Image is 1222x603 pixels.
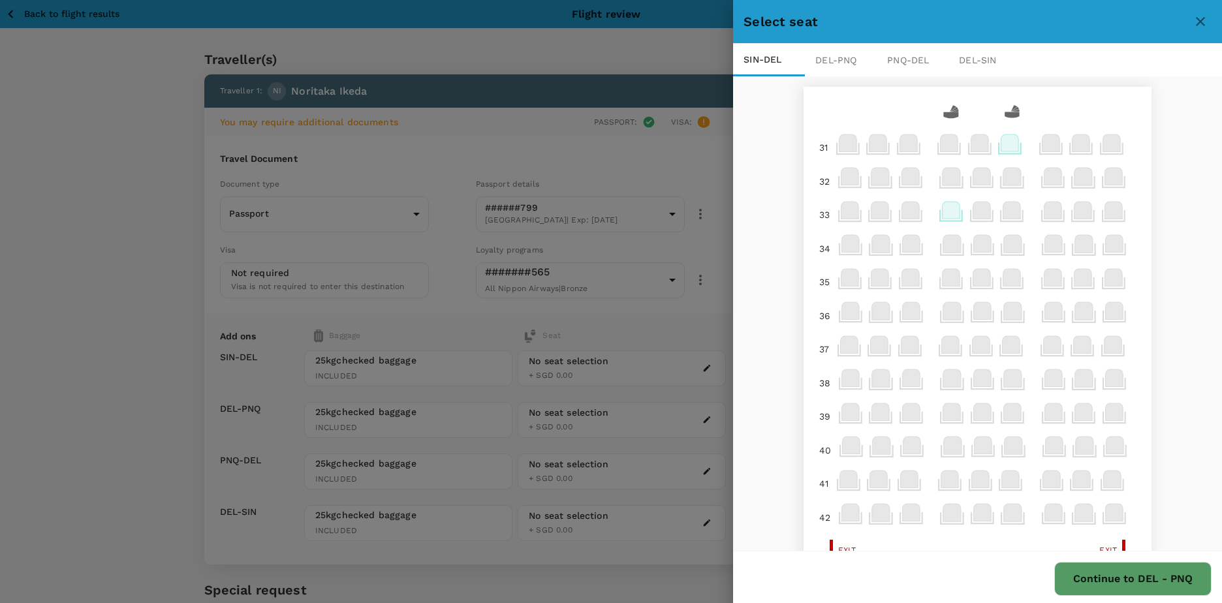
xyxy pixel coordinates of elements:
[838,544,856,557] span: Exit
[814,304,836,328] div: 36
[744,11,1189,32] div: Select seat
[814,136,833,159] div: 31
[814,371,836,395] div: 38
[814,506,836,529] div: 42
[805,44,877,76] div: DEL - PNQ
[814,439,836,462] div: 40
[948,44,1020,76] div: DEL - SIN
[814,405,836,428] div: 39
[1054,562,1212,596] button: Continue to DEL - PNQ
[1189,10,1212,33] button: close
[814,472,834,495] div: 41
[814,102,833,126] div: 31
[814,237,836,260] div: 34
[814,203,835,226] div: 33
[814,170,835,193] div: 32
[877,44,948,76] div: PNQ - DEL
[733,44,805,76] div: SIN - DEL
[814,337,834,361] div: 37
[814,270,835,294] div: 35
[1099,544,1117,557] span: Exit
